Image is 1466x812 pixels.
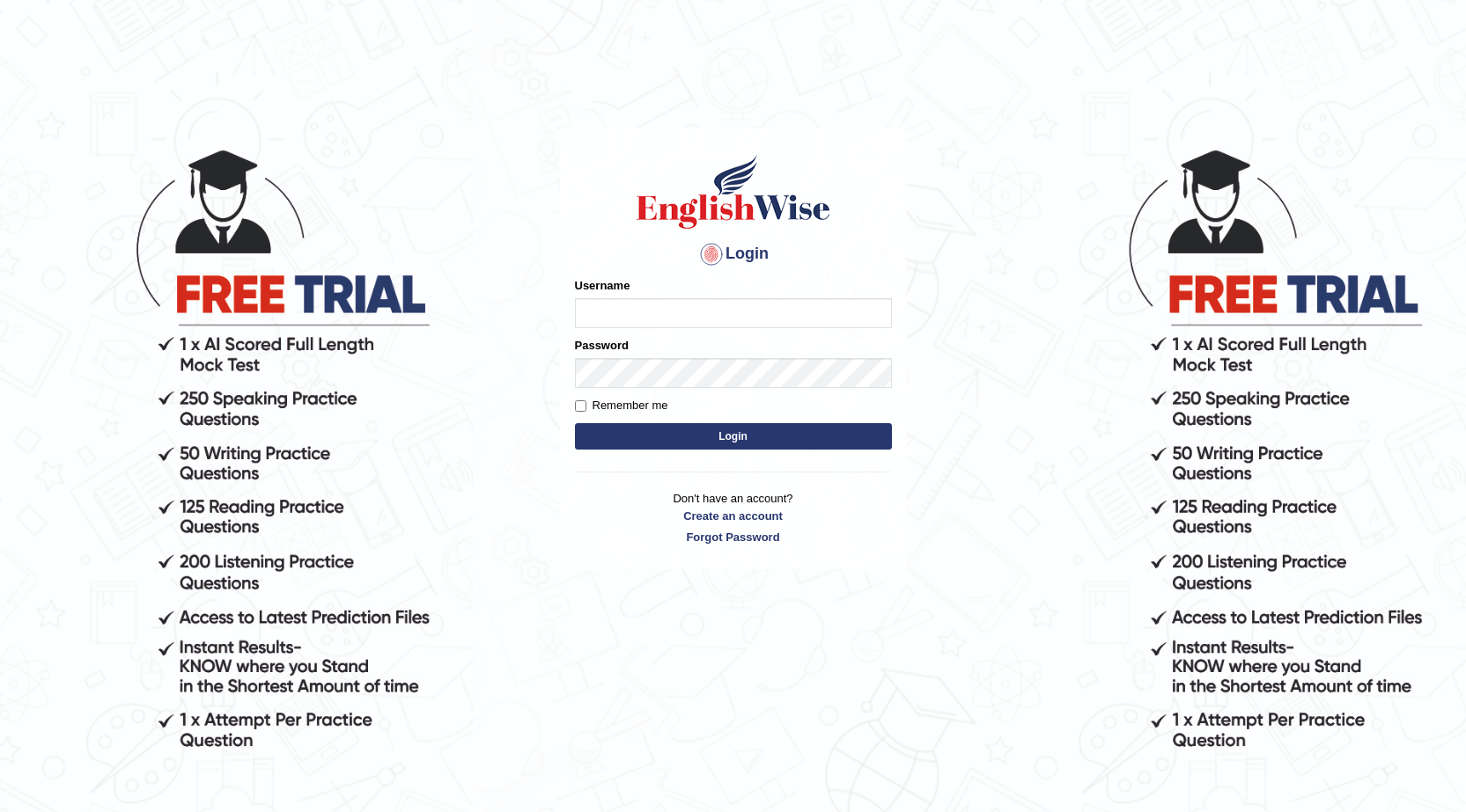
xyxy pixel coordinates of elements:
[633,152,834,231] img: Logo of English Wise sign in for intelligent practice with AI
[575,529,892,545] a: Forgot Password
[575,508,892,524] a: Create an account
[575,240,892,268] h4: Login
[575,397,668,414] label: Remember me
[575,490,892,545] p: Don't have an account?
[575,400,586,412] input: Remember me
[575,423,892,450] button: Login
[575,337,629,354] label: Password
[575,277,630,294] label: Username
